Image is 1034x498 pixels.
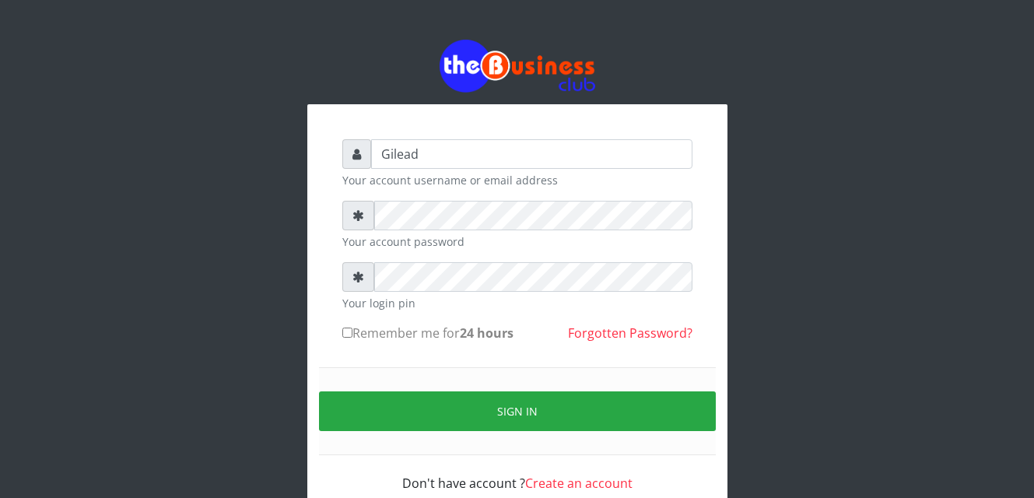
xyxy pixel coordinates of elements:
[319,391,716,431] button: Sign in
[342,172,692,188] small: Your account username or email address
[568,324,692,342] a: Forgotten Password?
[342,233,692,250] small: Your account password
[525,475,633,492] a: Create an account
[342,455,692,493] div: Don't have account ?
[342,324,513,342] label: Remember me for
[342,295,692,311] small: Your login pin
[371,139,692,169] input: Username or email address
[342,328,352,338] input: Remember me for24 hours
[460,324,513,342] b: 24 hours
